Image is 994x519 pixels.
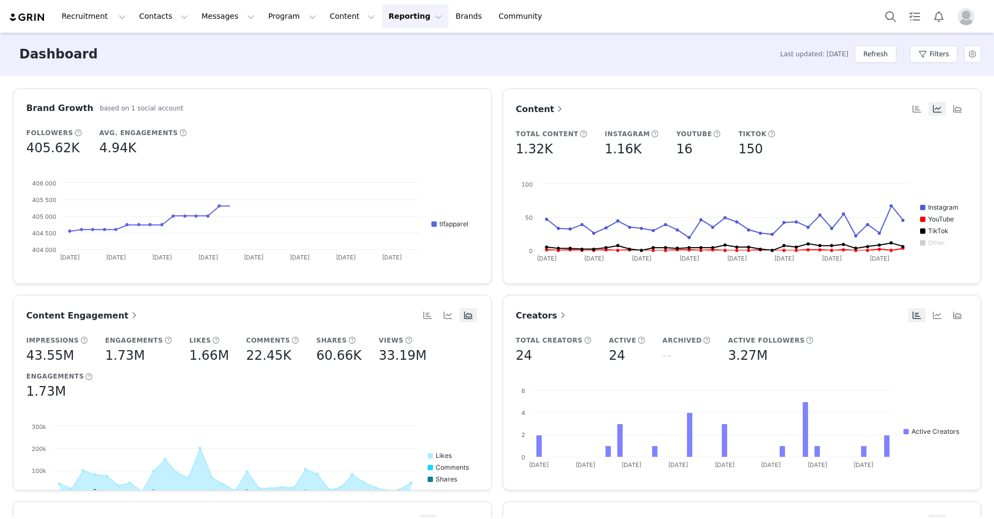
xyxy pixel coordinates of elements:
text: [DATE] [679,255,699,262]
button: Messages [195,4,261,28]
span: Content [516,104,565,114]
h5: Views [379,336,403,345]
text: [DATE] [106,254,126,261]
text: YouTube [928,215,954,223]
text: 50 [525,214,533,221]
h5: TikTok [738,129,767,139]
button: Program [261,4,323,28]
h5: 22.45K [246,346,291,365]
button: Profile [951,8,985,25]
text: Comments [436,463,469,471]
h5: Total Content [516,129,579,139]
text: 0 [42,490,46,497]
text: tlfapparel [439,220,468,228]
text: [DATE] [382,254,402,261]
span: Content Engagement [26,310,139,321]
h5: 150 [738,139,763,159]
text: Active Creators [911,427,959,435]
text: [DATE] [668,461,688,469]
h5: Engagements [26,372,84,381]
h5: 1.16K [604,139,641,159]
text: [DATE] [807,461,827,469]
h5: 1.32K [516,139,553,159]
h5: 3.27M [728,346,768,365]
text: 0 [529,247,533,255]
text: [DATE] [632,255,652,262]
h5: Followers [26,128,73,138]
h5: Active [609,336,636,345]
h5: Avg. Engagements [99,128,178,138]
h5: YouTube [676,129,712,139]
text: [DATE] [870,255,890,262]
text: 404 000 [32,246,56,254]
text: Other [928,239,945,247]
text: [DATE] [536,255,556,262]
h3: Dashboard [19,45,98,64]
text: [DATE] [290,254,310,261]
text: 0 [521,454,525,461]
text: 100 [521,181,533,188]
a: Brands [449,4,491,28]
text: [DATE] [822,255,842,262]
span: Last updated: [DATE] [780,49,848,59]
a: Content [516,102,565,116]
h5: 33.19M [379,346,427,365]
h3: Brand Growth [26,102,93,115]
h5: 405.62K [26,138,80,158]
button: Notifications [927,4,951,28]
h5: 1.73M [105,346,145,365]
text: Likes [436,451,452,459]
h5: 1.66M [189,346,229,365]
h5: Instagram [604,129,650,139]
h5: Comments [246,336,290,345]
text: Shares [436,475,457,483]
h5: based on 1 social account [100,103,183,113]
text: 2 [521,431,525,439]
button: Contacts [133,4,195,28]
h5: 1.73M [26,382,66,401]
img: grin logo [9,12,46,23]
text: [DATE] [727,255,746,262]
h5: Engagements [105,336,163,345]
h5: 24 [609,346,625,365]
text: [DATE] [152,254,172,261]
text: TikTok [928,227,948,235]
text: [DATE] [854,461,873,469]
text: 405 500 [32,196,56,204]
h5: 24 [516,346,533,365]
text: 200k [32,445,46,453]
button: Filters [910,46,958,63]
button: Content [323,4,382,28]
text: [DATE] [714,461,734,469]
a: Tasks [903,4,926,28]
text: [DATE] [761,461,781,469]
text: 405 000 [32,213,56,220]
h5: 60.66K [316,346,361,365]
h5: 43.55M [26,346,74,365]
img: placeholder-profile.jpg [958,8,975,25]
text: Instagram [928,203,959,211]
text: [DATE] [60,254,80,261]
text: [DATE] [622,461,641,469]
h5: Archived [662,336,701,345]
text: [DATE] [529,461,549,469]
text: [DATE] [584,255,604,262]
text: [DATE] [575,461,595,469]
h5: 4.94K [99,138,136,158]
a: Content Engagement [26,309,139,322]
button: Search [879,4,902,28]
button: Refresh [855,46,896,63]
text: [DATE] [244,254,264,261]
text: 406 000 [32,180,56,187]
h5: Shares [316,336,347,345]
h5: Impressions [26,336,79,345]
span: Creators [516,310,568,321]
h5: Total Creators [516,336,583,345]
button: Reporting [382,4,449,28]
text: 100k [32,467,46,474]
text: 4 [521,409,525,417]
text: [DATE] [336,254,356,261]
h5: Active Followers [728,336,805,345]
text: [DATE] [774,255,794,262]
